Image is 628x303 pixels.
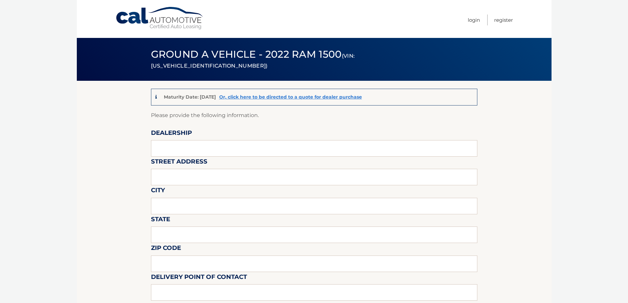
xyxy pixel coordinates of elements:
label: Zip Code [151,243,181,255]
a: Login [468,15,480,25]
p: Please provide the following information. [151,111,477,120]
a: Register [494,15,513,25]
label: Delivery Point of Contact [151,272,247,284]
label: Dealership [151,128,192,140]
label: Street Address [151,157,207,169]
span: Ground a Vehicle - 2022 Ram 1500 [151,48,355,70]
a: Cal Automotive [115,7,204,30]
label: City [151,185,165,197]
label: State [151,214,170,227]
a: Or, click here to be directed to a quote for dealer purchase [219,94,362,100]
p: Maturity Date: [DATE] [164,94,216,100]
